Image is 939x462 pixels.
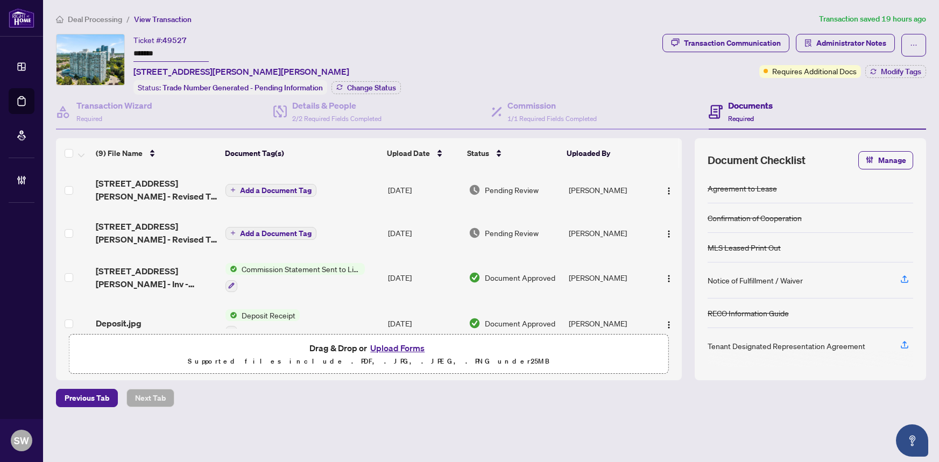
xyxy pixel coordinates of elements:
[684,34,781,52] div: Transaction Communication
[309,341,428,355] span: Drag & Drop or
[96,177,217,203] span: [STREET_ADDRESS][PERSON_NAME] - Revised TS added HST amount- [PERSON_NAME] to review.pdf
[804,39,812,47] span: solution
[96,147,143,159] span: (9) File Name
[772,65,857,77] span: Requires Additional Docs
[564,168,653,211] td: [PERSON_NAME]
[485,272,555,283] span: Document Approved
[660,181,677,198] button: Logo
[564,211,653,254] td: [PERSON_NAME]
[163,35,187,45] span: 49527
[237,309,300,321] span: Deposit Receipt
[225,309,237,321] img: Status Icon
[865,65,926,78] button: Modify Tags
[126,389,174,407] button: Next Tab
[467,147,489,159] span: Status
[896,424,928,457] button: Open asap
[57,34,124,85] img: IMG-N12270937_1.jpg
[225,184,316,197] button: Add a Document Tag
[665,230,673,238] img: Logo
[507,99,597,112] h4: Commission
[485,184,539,196] span: Pending Review
[292,115,382,123] span: 2/2 Required Fields Completed
[816,34,886,52] span: Administrator Notes
[331,81,401,94] button: Change Status
[133,80,327,95] div: Status:
[237,263,365,275] span: Commission Statement Sent to Listing Brokerage
[463,138,563,168] th: Status
[230,230,236,236] span: plus
[292,99,382,112] h4: Details & People
[485,317,555,329] span: Document Approved
[56,389,118,407] button: Previous Tab
[708,274,803,286] div: Notice of Fulfillment / Waiver
[76,99,152,112] h4: Transaction Wizard
[91,138,221,168] th: (9) File Name
[708,340,865,352] div: Tenant Designated Representation Agreement
[163,83,323,93] span: Trade Number Generated - Pending Information
[708,153,806,168] span: Document Checklist
[469,317,481,329] img: Document Status
[221,138,383,168] th: Document Tag(s)
[660,224,677,241] button: Logo
[225,227,316,240] button: Add a Document Tag
[564,254,653,301] td: [PERSON_NAME]
[225,309,300,338] button: Status IconDeposit Receipt
[68,15,122,24] span: Deal Processing
[96,220,217,246] span: [STREET_ADDRESS][PERSON_NAME] - Revised TS added HST amount- [PERSON_NAME] to review.pdf
[728,115,754,123] span: Required
[819,13,926,25] article: Transaction saved 19 hours ago
[65,389,109,407] span: Previous Tab
[910,41,917,49] span: ellipsis
[347,84,396,91] span: Change Status
[69,335,668,374] span: Drag & Drop orUpload FormsSupported files include .PDF, .JPG, .JPEG, .PNG under25MB
[96,265,217,290] span: [STREET_ADDRESS][PERSON_NAME] - Inv - 2513346.pdf
[665,321,673,329] img: Logo
[126,13,130,25] li: /
[76,355,662,368] p: Supported files include .PDF, .JPG, .JPEG, .PNG under 25 MB
[507,115,597,123] span: 1/1 Required Fields Completed
[134,15,192,24] span: View Transaction
[9,8,34,28] img: logo
[662,34,789,52] button: Transaction Communication
[225,226,316,240] button: Add a Document Tag
[665,274,673,283] img: Logo
[384,168,464,211] td: [DATE]
[708,212,802,224] div: Confirmation of Cooperation
[562,138,651,168] th: Uploaded By
[660,269,677,286] button: Logo
[665,187,673,195] img: Logo
[660,315,677,332] button: Logo
[708,182,777,194] div: Agreement to Lease
[469,272,481,283] img: Document Status
[76,115,102,123] span: Required
[708,307,789,319] div: RECO Information Guide
[728,99,773,112] h4: Documents
[796,34,895,52] button: Administrator Notes
[14,433,29,448] span: SW
[133,65,349,78] span: [STREET_ADDRESS][PERSON_NAME][PERSON_NAME]
[240,230,312,237] span: Add a Document Tag
[881,68,921,75] span: Modify Tags
[384,211,464,254] td: [DATE]
[225,263,237,275] img: Status Icon
[469,227,481,239] img: Document Status
[878,152,906,169] span: Manage
[383,138,463,168] th: Upload Date
[56,16,63,23] span: home
[858,151,913,169] button: Manage
[225,263,365,292] button: Status IconCommission Statement Sent to Listing Brokerage
[384,254,464,301] td: [DATE]
[240,187,312,194] span: Add a Document Tag
[225,183,316,197] button: Add a Document Tag
[387,147,430,159] span: Upload Date
[469,184,481,196] img: Document Status
[485,227,539,239] span: Pending Review
[230,187,236,193] span: plus
[367,341,428,355] button: Upload Forms
[384,301,464,347] td: [DATE]
[133,34,187,46] div: Ticket #:
[708,241,781,253] div: MLS Leased Print Out
[96,317,142,330] span: Deposit.jpg
[564,301,653,347] td: [PERSON_NAME]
